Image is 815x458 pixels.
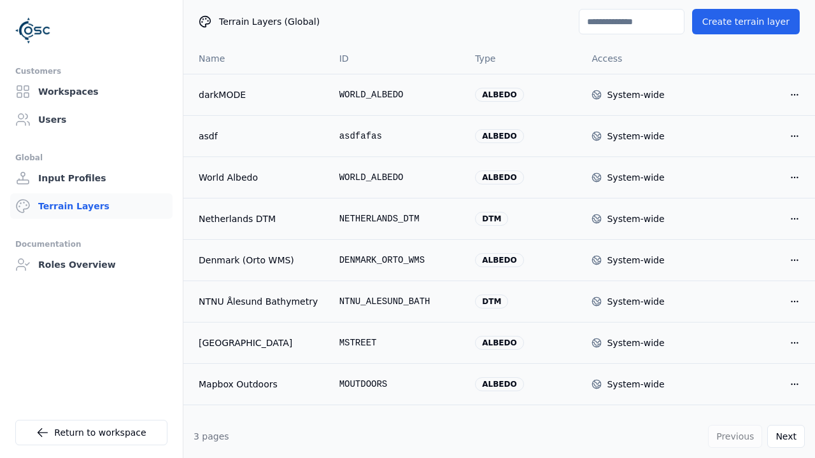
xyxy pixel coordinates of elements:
a: Terrain Layers [10,193,173,219]
th: ID [329,43,465,74]
div: System-wide [607,88,664,101]
a: Input Profiles [10,165,173,191]
div: DENMARK_ORTO_WMS [339,254,455,267]
div: MSTREET [339,337,455,349]
div: System-wide [607,130,664,142]
div: MOUTDOORS [339,378,455,391]
span: 3 pages [194,431,229,441]
div: albedo [475,170,523,184]
a: Denmark (Orto WMS) [199,254,319,267]
div: albedo [475,377,523,391]
div: albedo [475,129,523,143]
div: NETHERLANDS_DTM [339,212,455,225]
div: System-wide [607,254,664,267]
th: Name [183,43,329,74]
div: WORLD_ALBEDO [339,88,455,101]
div: albedo [475,336,523,350]
a: asdf [199,130,319,142]
a: Mapbox Outdoors [199,378,319,391]
a: Return to workspace [15,420,167,445]
a: World Albedo [199,171,319,184]
div: asdfafas [339,130,455,142]
a: Users [10,107,173,132]
th: Access [581,43,698,74]
div: albedo [475,253,523,267]
div: System-wide [607,378,664,391]
div: System-wide [607,295,664,308]
div: Global [15,150,167,165]
div: System-wide [607,337,664,349]
th: Type [465,43,581,74]
a: darkMODE [199,88,319,101]
div: dtm [475,212,508,226]
div: Documentation [15,237,167,252]
div: Customers [15,64,167,79]
div: albedo [475,88,523,102]
img: Logo [15,13,51,48]
a: NTNU Ålesund Bathymetry [199,295,319,308]
a: Workspaces [10,79,173,104]
div: NTNU_ALESUND_BATH [339,295,455,308]
span: Terrain Layers (Global) [219,15,320,28]
div: System-wide [607,171,664,184]
button: Next [767,425,805,448]
a: [GEOGRAPHIC_DATA] [199,337,319,349]
div: System-wide [607,212,664,225]
a: Roles Overview [10,252,173,277]
div: dtm [475,295,508,309]
button: Create terrain layer [692,9,800,34]
a: Netherlands DTM [199,212,319,225]
div: WORLD_ALBEDO [339,171,455,184]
